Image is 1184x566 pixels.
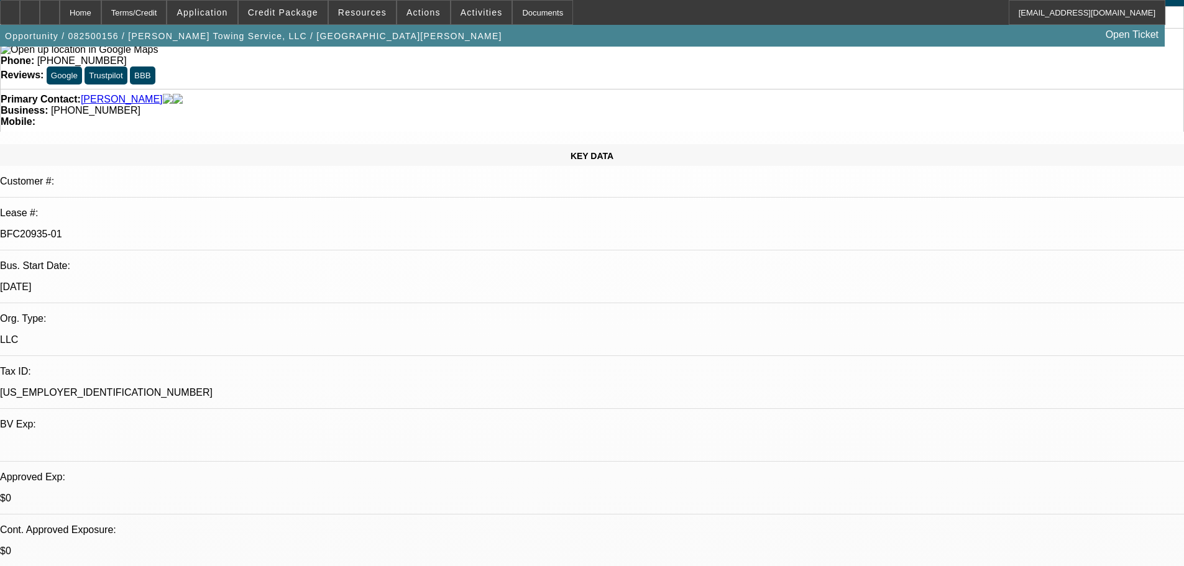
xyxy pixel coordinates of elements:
[167,1,237,24] button: Application
[329,1,396,24] button: Resources
[1,55,34,66] strong: Phone:
[461,7,503,17] span: Activities
[173,94,183,105] img: linkedin-icon.png
[5,31,502,41] span: Opportunity / 082500156 / [PERSON_NAME] Towing Service, LLC / [GEOGRAPHIC_DATA][PERSON_NAME]
[571,151,613,161] span: KEY DATA
[451,1,512,24] button: Activities
[248,7,318,17] span: Credit Package
[37,55,127,66] span: [PHONE_NUMBER]
[397,1,450,24] button: Actions
[1101,24,1163,45] a: Open Ticket
[130,66,155,84] button: BBB
[163,94,173,105] img: facebook-icon.png
[1,116,35,127] strong: Mobile:
[81,94,163,105] a: [PERSON_NAME]
[1,70,44,80] strong: Reviews:
[51,105,140,116] span: [PHONE_NUMBER]
[338,7,387,17] span: Resources
[47,66,82,84] button: Google
[1,105,48,116] strong: Business:
[177,7,227,17] span: Application
[1,94,81,105] strong: Primary Contact:
[239,1,328,24] button: Credit Package
[406,7,441,17] span: Actions
[85,66,127,84] button: Trustpilot
[1,44,158,55] a: View Google Maps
